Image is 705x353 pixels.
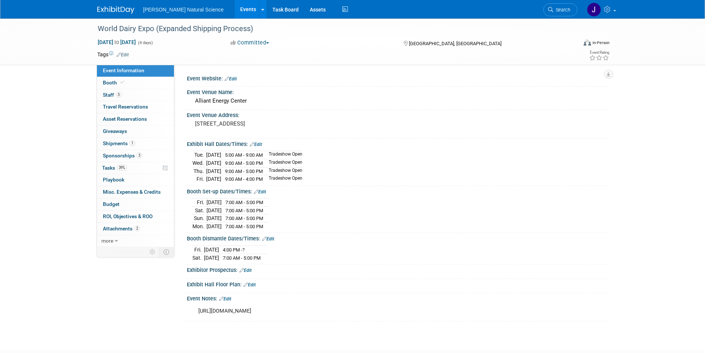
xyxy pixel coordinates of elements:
td: Wed. [192,159,206,167]
span: 9:00 AM - 5:00 PM [225,160,263,166]
td: Mon. [192,222,207,230]
span: more [101,238,113,244]
a: Tasks39% [97,162,174,174]
a: Asset Reservations [97,113,174,125]
a: Edit [244,282,256,287]
i: Booth reservation complete [120,80,124,84]
div: Event Format [534,39,610,50]
a: Sponsorships3 [97,150,174,162]
span: Sponsorships [103,153,142,159]
td: Fri. [192,246,204,254]
span: Attachments [103,226,140,232]
span: 2 [134,226,140,231]
img: Jennifer Bullock [587,3,601,17]
div: Event Venue Address: [187,110,608,119]
td: [DATE] [204,246,219,254]
span: 7:00 AM - 5:00 PM [223,255,261,261]
td: Thu. [192,167,206,175]
a: Travel Reservations [97,101,174,113]
span: Asset Reservations [103,116,147,122]
div: Booth Set-up Dates/Times: [187,186,608,196]
span: 3 [116,92,121,97]
a: Edit [254,189,266,194]
div: Event Website: [187,73,608,83]
div: In-Person [592,40,610,46]
a: Edit [262,236,274,242]
span: Shipments [103,140,135,146]
span: Tasks [102,165,127,171]
a: Giveaways [97,126,174,137]
td: Tradeshow Open [264,175,302,183]
a: Edit [239,268,252,273]
td: Sat. [192,254,204,262]
td: [DATE] [207,206,222,214]
td: Tags [97,51,129,58]
span: [GEOGRAPHIC_DATA], [GEOGRAPHIC_DATA] [409,41,501,46]
span: 5:00 AM - 9:00 AM [225,152,263,158]
a: Edit [250,142,262,147]
div: Event Venue Name: [187,87,608,96]
span: 9:00 AM - 5:00 PM [225,169,263,174]
button: Committed [228,39,272,47]
span: Event Information [103,67,144,73]
div: Booth Dismantle Dates/Times: [187,233,608,243]
td: Personalize Event Tab Strip [146,247,159,257]
td: Fri. [192,199,207,207]
span: Travel Reservations [103,104,148,110]
span: Booth [103,80,125,86]
td: Tradeshow Open [264,159,302,167]
a: Playbook [97,174,174,186]
td: [DATE] [206,175,221,183]
div: Event Rating [589,51,609,54]
span: 7:00 AM - 5:00 PM [225,208,263,213]
div: Alliant Energy Center [192,95,602,107]
span: 7:00 AM - 5:00 PM [225,200,263,205]
span: Budget [103,201,120,207]
span: 1 [130,140,135,146]
img: Format-Inperson.png [584,40,591,46]
td: Tradeshow Open [264,167,302,175]
a: ROI, Objectives & ROO [97,211,174,223]
td: [DATE] [206,151,221,159]
td: Fri. [192,175,206,183]
span: ROI, Objectives & ROO [103,213,152,219]
span: Misc. Expenses & Credits [103,189,161,195]
span: Staff [103,92,121,98]
td: [DATE] [204,254,219,262]
a: Booth [97,77,174,89]
td: [DATE] [206,167,221,175]
a: Staff3 [97,89,174,101]
span: 9:00 AM - 4:00 PM [225,176,263,182]
span: (4 days) [137,40,153,45]
a: Attachments2 [97,223,174,235]
span: [PERSON_NAME] Natural Science [143,7,224,13]
td: Sun. [192,214,207,223]
span: 7:00 AM - 5:00 PM [225,216,263,221]
a: Edit [225,76,237,81]
span: 39% [117,165,127,170]
div: Exhibit Hall Floor Plan: [187,279,608,289]
div: Exhibitor Prospectus: [187,264,608,274]
span: ? [242,247,245,253]
span: Giveaways [103,128,127,134]
td: [DATE] [207,222,222,230]
span: Search [553,7,570,13]
td: [DATE] [206,159,221,167]
div: World Dairy Expo (Expanded Shipping Process) [95,22,566,36]
img: ExhibitDay [97,6,134,14]
td: Toggle Event Tabs [159,247,174,257]
span: 7:00 AM - 5:00 PM [225,224,263,229]
a: Budget [97,199,174,210]
td: Tue. [192,151,206,159]
span: [DATE] [DATE] [97,39,136,46]
div: [URL][DOMAIN_NAME] [193,304,527,319]
a: Search [543,3,577,16]
a: Shipments1 [97,138,174,150]
a: more [97,235,174,247]
td: [DATE] [207,199,222,207]
div: Event Notes: [187,293,608,303]
a: Edit [219,296,231,302]
span: 3 [137,153,142,158]
a: Event Information [97,65,174,77]
td: Tradeshow Open [264,151,302,159]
